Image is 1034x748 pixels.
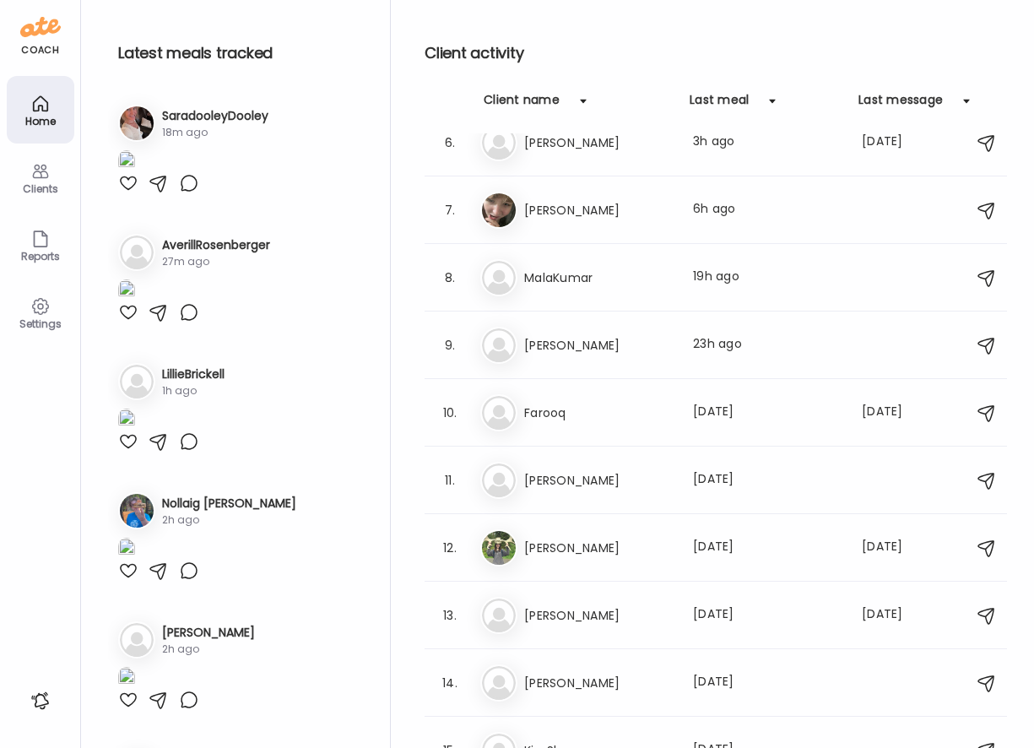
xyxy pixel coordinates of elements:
[482,261,516,295] img: bg-avatar-default.svg
[862,403,928,423] div: [DATE]
[524,268,673,288] h3: MalaKumar
[440,268,460,288] div: 8.
[162,236,270,254] h3: AverillRosenberger
[482,328,516,362] img: bg-avatar-default.svg
[10,116,71,127] div: Home
[693,538,842,558] div: [DATE]
[693,200,842,220] div: 6h ago
[484,91,560,118] div: Client name
[162,624,255,642] h3: [PERSON_NAME]
[162,383,225,398] div: 1h ago
[440,605,460,626] div: 13.
[118,409,135,431] img: images%2Fm4Nv6Rby8pPtpFXfYIONKFnL65C3%2FHCuDlB9wiK5jGsibzqhD%2FQRZad6mf7YsggOAVlj7A_1080
[524,538,673,558] h3: [PERSON_NAME]
[524,673,673,693] h3: [PERSON_NAME]
[524,605,673,626] h3: [PERSON_NAME]
[425,41,1007,66] h2: Client activity
[10,318,71,329] div: Settings
[482,599,516,632] img: bg-avatar-default.svg
[162,254,270,269] div: 27m ago
[440,673,460,693] div: 14.
[440,538,460,558] div: 12.
[440,200,460,220] div: 7.
[693,133,842,153] div: 3h ago
[120,236,154,269] img: bg-avatar-default.svg
[20,14,61,41] img: ate
[524,133,673,153] h3: [PERSON_NAME]
[862,605,928,626] div: [DATE]
[120,365,154,398] img: bg-avatar-default.svg
[693,335,842,355] div: 23h ago
[21,43,59,57] div: coach
[10,183,71,194] div: Clients
[482,531,516,565] img: avatars%2FguMlrAoU3Qe0WxLzca1mfYkwLcQ2
[162,107,268,125] h3: SaradooleyDooley
[524,470,673,491] h3: [PERSON_NAME]
[693,605,842,626] div: [DATE]
[118,150,135,173] img: images%2FAecNj4EkSmYIDEbH7mcU6unuQaQ2%2FZugcSatu25XjK28wwbVC%2FTxSFqFiRyeZk8fxKQxmH_1080
[693,673,842,693] div: [DATE]
[690,91,749,118] div: Last meal
[120,623,154,657] img: bg-avatar-default.svg
[118,279,135,302] img: images%2FDlCF3wxT2yddTnnxpsSUtJ87eUZ2%2FVP6BT2qQX0gG0vlYYxVM%2F9utis57NJSOQOOnOwH5h_1080
[858,91,943,118] div: Last message
[162,495,296,512] h3: Nollaig [PERSON_NAME]
[118,538,135,561] img: images%2FtWGZA4JeKxP2yWK9tdH6lKky5jf1%2FIdcv3erhtZZAia488NlT%2FnBCHBQKCVc1wNLlWoONd_1080
[162,512,296,528] div: 2h ago
[118,41,363,66] h2: Latest meals tracked
[440,133,460,153] div: 6.
[693,403,842,423] div: [DATE]
[482,193,516,227] img: avatars%2FE8qzEuFo72hcI06PzcZ7epmPPzi1
[482,463,516,497] img: bg-avatar-default.svg
[162,642,255,657] div: 2h ago
[524,200,673,220] h3: [PERSON_NAME]
[482,126,516,160] img: bg-avatar-default.svg
[440,470,460,491] div: 11.
[524,335,673,355] h3: [PERSON_NAME]
[120,494,154,528] img: avatars%2FtWGZA4JeKxP2yWK9tdH6lKky5jf1
[693,470,842,491] div: [DATE]
[10,251,71,262] div: Reports
[693,268,842,288] div: 19h ago
[862,133,928,153] div: [DATE]
[862,538,928,558] div: [DATE]
[524,403,673,423] h3: Farooq
[162,366,225,383] h3: LillieBrickell
[118,667,135,690] img: images%2FVv5Hqadp83Y4MnRrP5tYi7P5Lf42%2FyaiMwYAxBlfzyfnhpus2%2FoOQb5Fc0COs3HwfI6lPI_1080
[482,666,516,700] img: bg-avatar-default.svg
[482,396,516,430] img: bg-avatar-default.svg
[120,106,154,140] img: avatars%2FAecNj4EkSmYIDEbH7mcU6unuQaQ2
[440,403,460,423] div: 10.
[162,125,268,140] div: 18m ago
[440,335,460,355] div: 9.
